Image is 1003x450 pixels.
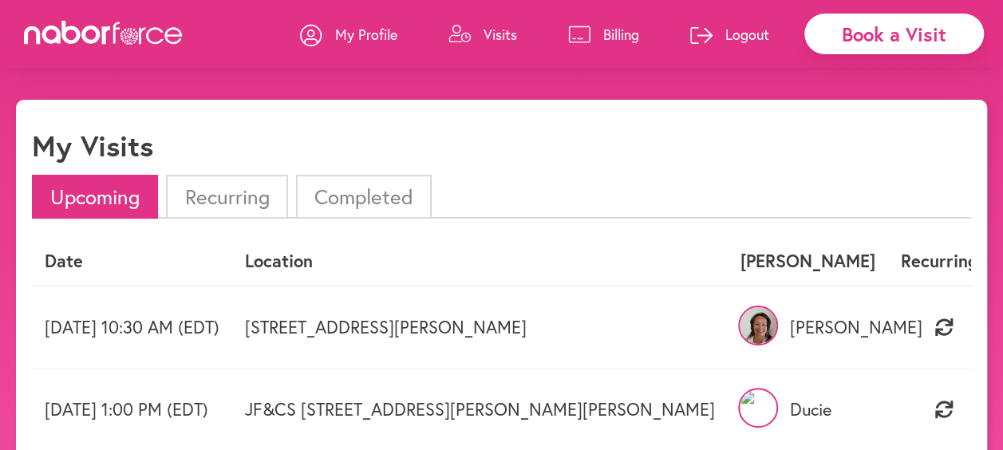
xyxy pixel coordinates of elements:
[32,286,232,369] td: [DATE] 10:30 AM (EDT)
[603,25,639,44] p: Billing
[725,25,769,44] p: Logout
[738,306,778,345] img: SwC9AZC4S0GVEFe8ZAdy
[296,175,432,219] li: Completed
[728,238,888,285] th: [PERSON_NAME]
[232,286,728,369] td: [STREET_ADDRESS][PERSON_NAME]
[300,10,397,58] a: My Profile
[690,10,769,58] a: Logout
[888,238,1000,285] th: Recurring?
[740,317,875,337] p: [PERSON_NAME]
[32,238,232,285] th: Date
[448,10,517,58] a: Visits
[740,399,875,420] p: Ducie
[335,25,397,44] p: My Profile
[804,14,984,54] div: Book a Visit
[232,238,728,285] th: Location
[738,388,778,428] img: HcRkt7e3SOigpmXs9hHS
[32,175,158,219] li: Upcoming
[568,10,639,58] a: Billing
[166,175,287,219] li: Recurring
[484,25,517,44] p: Visits
[32,128,153,163] h1: My Visits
